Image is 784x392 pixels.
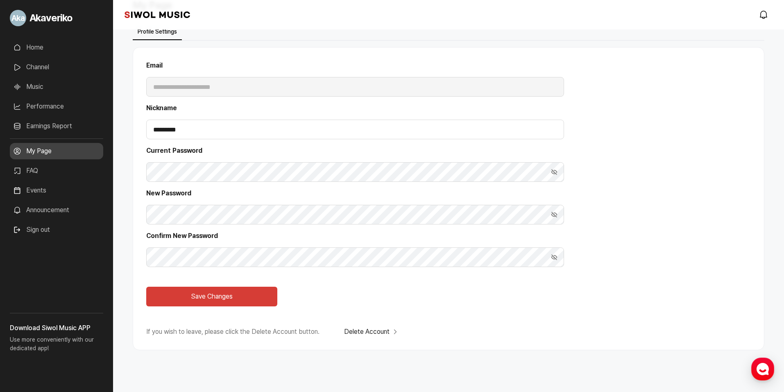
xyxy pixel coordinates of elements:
[146,188,564,198] label: New Password
[146,327,319,337] p: If you wish to leave, please click the Delete Account button.
[10,163,103,179] a: FAQ
[146,146,564,156] label: Current Password
[146,61,564,70] label: Email
[146,287,277,306] button: Save Changes
[10,59,103,75] a: Channel
[10,39,103,56] a: Home
[10,323,103,333] h3: Download Siwol Music APP
[756,7,773,23] a: modal.notifications
[10,182,103,199] a: Events
[344,327,399,337] button: Delete Account
[10,7,103,29] a: Go to My Profile
[21,272,35,279] span: Home
[29,11,73,25] span: Akaveriko
[544,162,564,182] button: Show Password
[544,205,564,224] button: Show Password
[54,260,106,280] a: Messages
[146,231,564,241] label: Confirm New Password
[544,247,564,267] button: Show Password
[121,272,141,279] span: Settings
[146,205,564,224] input: New Password
[10,79,103,95] a: Music
[10,118,103,134] a: Earnings Report
[106,260,157,280] a: Settings
[133,24,182,40] button: Profile Settings
[10,202,103,218] a: Announcement
[146,103,564,113] label: Nickname
[10,143,103,159] a: My Page
[10,98,103,115] a: Performance
[2,260,54,280] a: Home
[146,247,564,267] input: Confirm New Password
[10,222,53,238] button: Sign out
[10,333,103,359] p: Use more conveniently with our dedicated app!
[68,272,92,279] span: Messages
